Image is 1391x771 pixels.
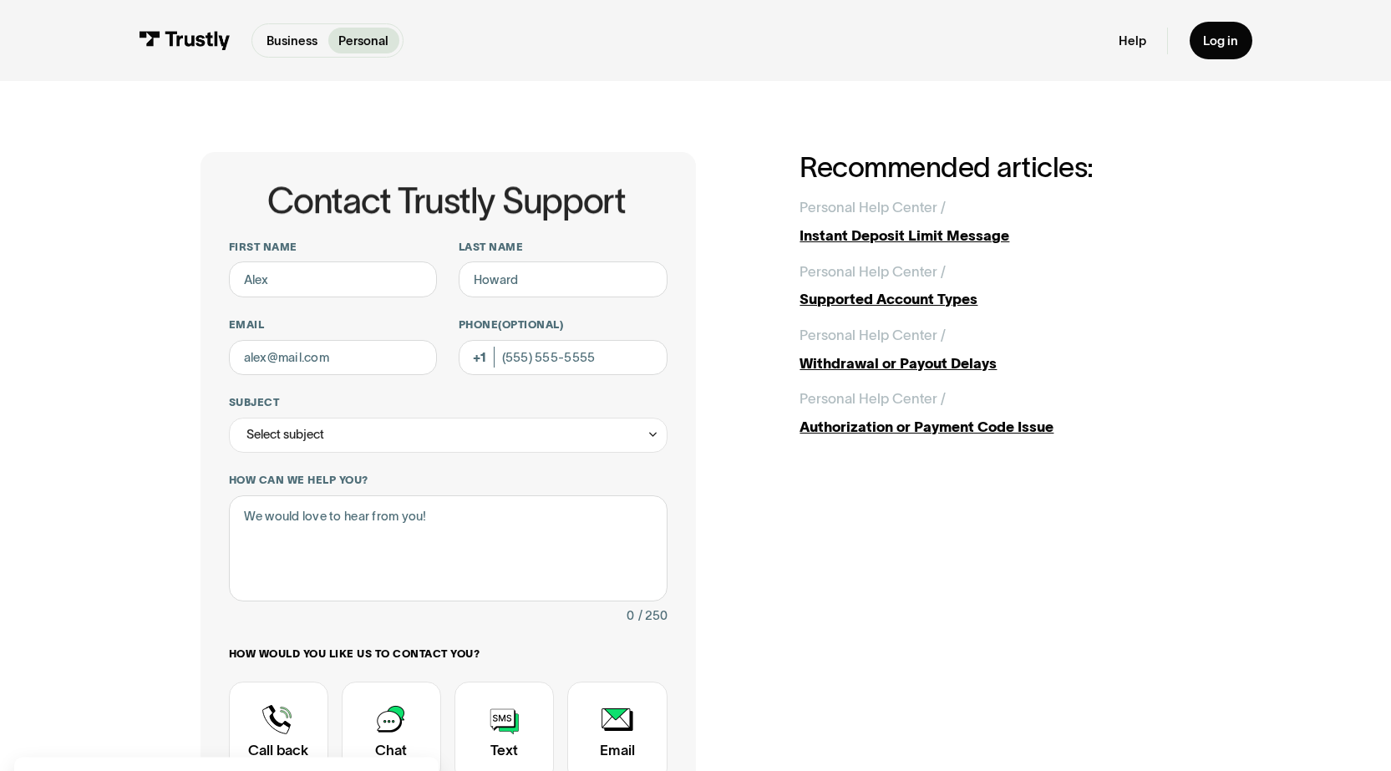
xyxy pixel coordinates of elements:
label: Last name [459,241,668,255]
label: First name [229,241,438,255]
h1: Contact Trustly Support [226,181,668,221]
a: Personal [328,28,399,53]
p: Personal [338,32,388,50]
img: Trustly Logo [139,31,231,50]
a: Log in [1190,22,1253,59]
input: alex@mail.com [229,340,438,375]
div: Personal Help Center / [800,197,946,218]
input: Alex [229,261,438,297]
label: Email [229,318,438,332]
h2: Recommended articles: [800,152,1190,183]
input: (555) 555-5555 [459,340,668,375]
div: / 250 [638,605,668,626]
div: 0 [627,605,634,626]
div: Personal Help Center / [800,325,946,346]
div: Withdrawal or Payout Delays [800,353,1190,374]
div: Select subject [229,418,668,453]
label: How would you like us to contact you? [229,647,668,662]
div: Authorization or Payment Code Issue [800,417,1190,438]
label: How can we help you? [229,474,668,488]
a: Personal Help Center /Withdrawal or Payout Delays [800,325,1190,374]
div: Log in [1203,33,1238,48]
input: Howard [459,261,668,297]
div: Personal Help Center / [800,388,946,409]
a: Help [1119,33,1146,48]
div: Instant Deposit Limit Message [800,226,1190,246]
div: Select subject [246,424,324,444]
label: Subject [229,396,668,410]
label: Phone [459,318,668,332]
a: Personal Help Center /Supported Account Types [800,261,1190,311]
a: Business [256,28,327,53]
a: Personal Help Center /Authorization or Payment Code Issue [800,388,1190,438]
div: Personal Help Center / [800,261,946,282]
a: Personal Help Center /Instant Deposit Limit Message [800,197,1190,246]
p: Business [267,32,317,50]
span: (Optional) [498,318,563,331]
div: Supported Account Types [800,289,1190,310]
